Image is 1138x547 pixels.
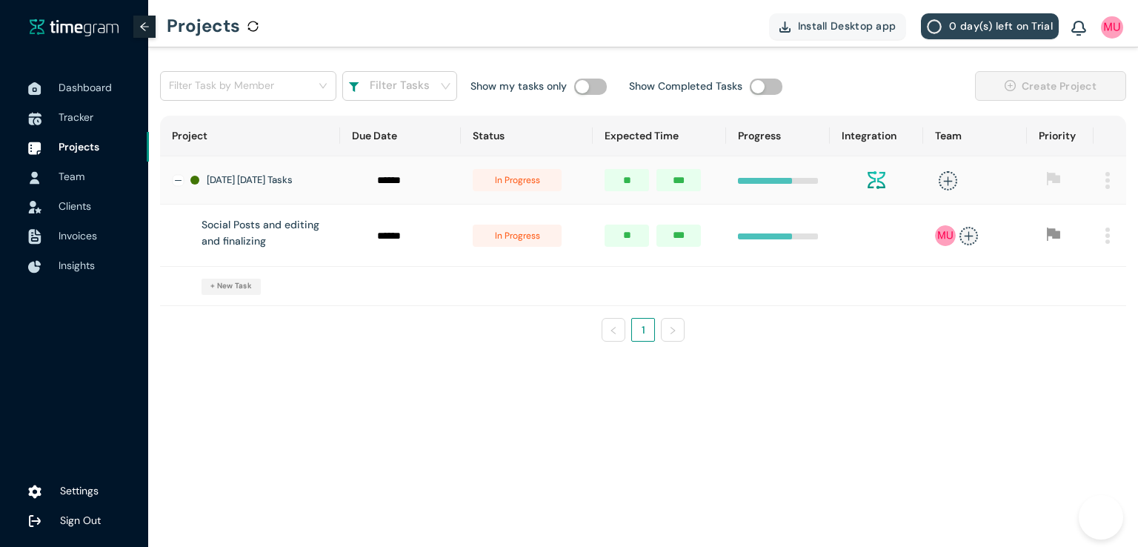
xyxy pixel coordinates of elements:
[1101,16,1123,39] img: UserIcon
[661,318,685,342] button: right
[609,326,618,335] span: left
[959,227,978,245] span: plus
[28,82,41,96] img: DashboardIcon
[921,13,1059,39] button: 0 day(s) left on Trial
[59,259,95,272] span: Insights
[28,112,41,125] img: TimeTrackerIcon
[190,173,328,188] div: [DATE] [DATE] Tasks
[30,18,119,36] a: timegram
[28,485,41,500] img: settings.78e04af822cf15d41b38c81147b09f22.svg
[207,173,293,188] h1: [DATE] [DATE] Tasks
[661,318,685,342] li: Next Page
[160,116,340,156] th: Project
[167,4,240,48] h1: Projects
[1046,171,1061,186] span: flag
[631,318,655,342] li: 1
[935,225,956,246] img: 84LYLgAAAAZJREFUAwCOWPMs1AIL8wAAAABJRU5ErkJggg==
[1027,116,1094,156] th: Priority
[461,116,593,156] th: Status
[868,171,885,189] img: integration
[1071,21,1086,37] img: BellIcon
[830,116,923,156] th: Integration
[602,318,625,342] li: Previous Page
[632,319,654,341] a: 1
[60,484,99,497] span: Settings
[370,77,430,95] h1: Filter Tasks
[1105,172,1110,189] img: MenuIcon.83052f96084528689178504445afa2f4.svg
[28,260,41,273] img: InsightsIcon
[440,81,451,92] span: down
[59,140,99,153] span: Projects
[60,514,101,527] span: Sign Out
[769,13,907,39] button: Install Desktop app
[473,225,562,247] span: in progress
[28,142,41,155] img: ProjectIcon
[202,279,261,294] button: + New Task
[668,326,677,335] span: right
[59,81,112,94] span: Dashboard
[30,19,119,36] img: timegram
[975,71,1126,101] button: plus-circleCreate Project
[59,110,93,124] span: Tracker
[923,116,1027,156] th: Team
[798,18,896,34] span: Install Desktop app
[28,201,41,213] img: InvoiceIcon
[28,229,41,245] img: InvoiceIcon
[59,229,97,242] span: Invoices
[1046,227,1061,242] span: flag
[779,21,791,33] img: DownloadApp
[473,169,562,191] span: in progress
[59,170,84,183] span: Team
[202,216,328,254] div: Social Posts and editing and finalizing
[726,116,830,156] th: Progress
[1079,495,1123,540] iframe: Toggle Customer Support
[28,514,41,528] img: logOut.ca60ddd252d7bab9102ea2608abe0238.svg
[340,116,461,156] th: Due Date
[139,21,150,32] span: arrow-left
[602,318,625,342] button: left
[173,175,184,187] button: Collapse row
[949,18,1053,34] span: 0 day(s) left on Trial
[247,21,259,32] span: sync
[470,78,567,94] h1: Show my tasks only
[210,280,252,292] span: + New Task
[1105,228,1110,245] img: MenuIcon.83052f96084528689178504445afa2f4.svg
[202,216,328,249] h1: Social Posts and editing and finalizing
[28,171,41,185] img: UserIcon
[348,82,359,93] img: filterIcon
[629,78,742,94] h1: Show Completed Tasks
[939,171,957,190] span: plus
[59,199,91,213] span: Clients
[593,116,725,156] th: Expected Time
